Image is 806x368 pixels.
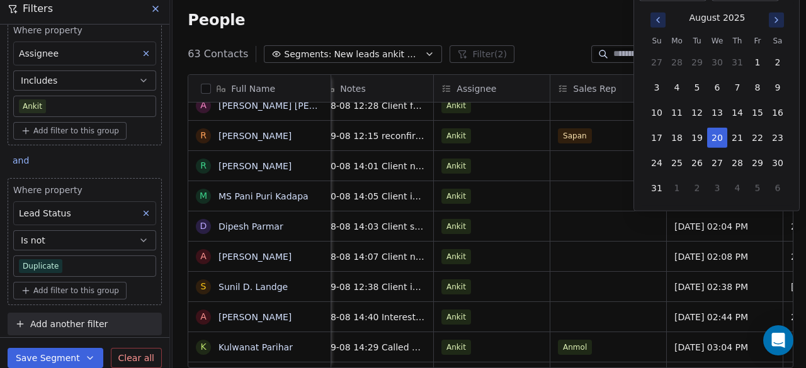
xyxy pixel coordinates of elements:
button: 8 [747,77,768,98]
button: 2 [768,52,788,72]
th: Sunday [647,35,667,47]
button: 1 [747,52,768,72]
button: 7 [727,77,747,98]
button: 17 [647,128,667,148]
button: 4 [727,178,747,198]
button: 30 [707,52,727,72]
button: 11 [667,103,687,123]
button: 27 [647,52,667,72]
button: 15 [747,103,768,123]
button: 6 [768,178,788,198]
button: 31 [727,52,747,72]
button: 6 [707,77,727,98]
button: 5 [747,178,768,198]
th: Tuesday [687,35,707,47]
button: 4 [667,77,687,98]
button: 12 [687,103,707,123]
button: 3 [647,77,667,98]
button: 28 [727,153,747,173]
button: 31 [647,178,667,198]
th: Monday [667,35,687,47]
button: 22 [747,128,768,148]
button: 19 [687,128,707,148]
button: 24 [647,153,667,173]
button: 28 [667,52,687,72]
button: 14 [727,103,747,123]
button: 29 [687,52,707,72]
button: 30 [768,153,788,173]
button: 10 [647,103,667,123]
button: 5 [687,77,707,98]
button: 3 [707,178,727,198]
th: Thursday [727,35,747,47]
button: 20 [707,128,727,148]
button: 18 [667,128,687,148]
button: Go to next month [768,11,785,29]
button: 26 [687,153,707,173]
button: Go to previous month [649,11,667,29]
button: 9 [768,77,788,98]
button: 27 [707,153,727,173]
button: 23 [768,128,788,148]
button: 25 [667,153,687,173]
th: Wednesday [707,35,727,47]
th: Friday [747,35,768,47]
button: 13 [707,103,727,123]
th: Saturday [768,35,788,47]
button: 29 [747,153,768,173]
button: 2 [687,178,707,198]
button: 21 [727,128,747,148]
button: 16 [768,103,788,123]
div: August 2025 [689,11,745,25]
button: 1 [667,178,687,198]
